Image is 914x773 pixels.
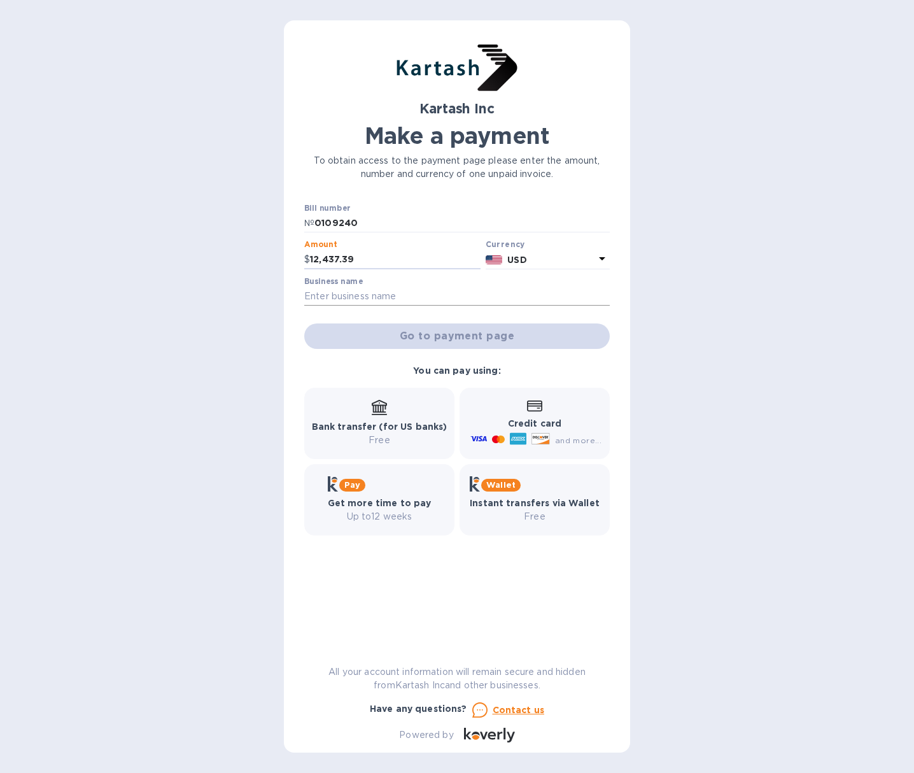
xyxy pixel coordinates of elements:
p: Up to 12 weeks [328,510,432,523]
b: Credit card [508,418,561,429]
b: You can pay using: [413,365,500,376]
b: Currency [486,239,525,249]
input: Enter bill number [314,214,610,233]
u: Contact us [493,705,545,715]
b: Kartash Inc [419,101,494,117]
h1: Make a payment [304,122,610,149]
b: Get more time to pay [328,498,432,508]
label: Business name [304,278,363,285]
b: Wallet [486,480,516,490]
label: Bill number [304,204,350,212]
b: Instant transfers via Wallet [470,498,600,508]
p: $ [304,253,310,266]
p: Powered by [399,728,453,742]
p: № [304,216,314,230]
span: and more... [555,436,601,445]
input: Enter business name [304,287,610,306]
label: Amount [304,241,337,249]
img: USD [486,255,503,264]
b: Have any questions? [370,704,467,714]
p: Free [470,510,600,523]
b: Bank transfer (for US banks) [312,422,447,432]
p: All your account information will remain secure and hidden from Kartash Inc and other businesses. [304,665,610,692]
input: 0.00 [310,250,481,269]
p: To obtain access to the payment page please enter the amount, number and currency of one unpaid i... [304,154,610,181]
b: Pay [344,480,360,490]
p: Free [312,434,447,447]
b: USD [507,255,526,265]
